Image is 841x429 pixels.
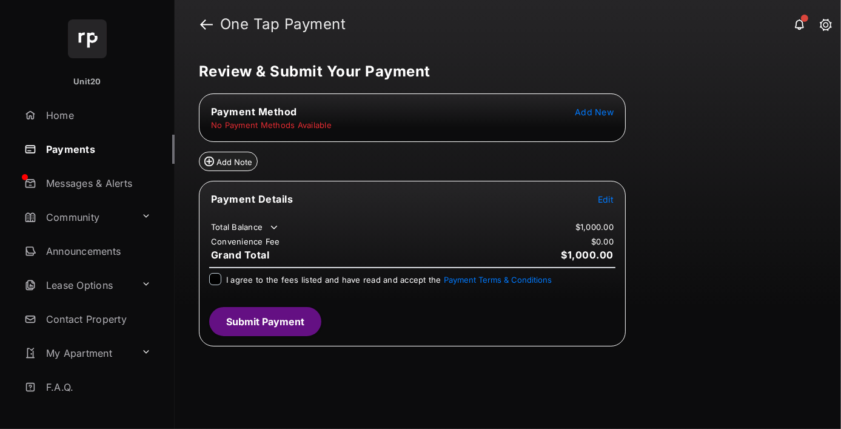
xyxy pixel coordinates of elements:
a: F.A.Q. [19,373,175,402]
span: Add New [575,107,614,117]
a: My Apartment [19,339,136,368]
span: I agree to the fees listed and have read and accept the [226,275,552,285]
button: Submit Payment [209,307,321,336]
strong: One Tap Payment [220,17,346,32]
button: Edit [598,193,614,205]
span: Payment Method [211,106,297,118]
a: Home [19,101,175,130]
td: $1,000.00 [575,221,614,232]
button: I agree to the fees listed and have read and accept the [444,275,552,285]
span: $1,000.00 [561,249,614,261]
td: $0.00 [591,236,614,247]
a: Contact Property [19,305,175,334]
td: Total Balance [210,221,280,234]
a: Payments [19,135,175,164]
h5: Review & Submit Your Payment [199,64,807,79]
p: Unit20 [73,76,101,88]
td: Convenience Fee [210,236,281,247]
a: Community [19,203,136,232]
button: Add Note [199,152,258,171]
button: Add New [575,106,614,118]
span: Edit [598,194,614,204]
td: No Payment Methods Available [210,120,332,130]
span: Grand Total [211,249,270,261]
span: Payment Details [211,193,293,205]
a: Lease Options [19,271,136,300]
img: svg+xml;base64,PHN2ZyB4bWxucz0iaHR0cDovL3d3dy53My5vcmcvMjAwMC9zdmciIHdpZHRoPSI2NCIgaGVpZ2h0PSI2NC... [68,19,107,58]
a: Announcements [19,237,175,266]
a: Messages & Alerts [19,169,175,198]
